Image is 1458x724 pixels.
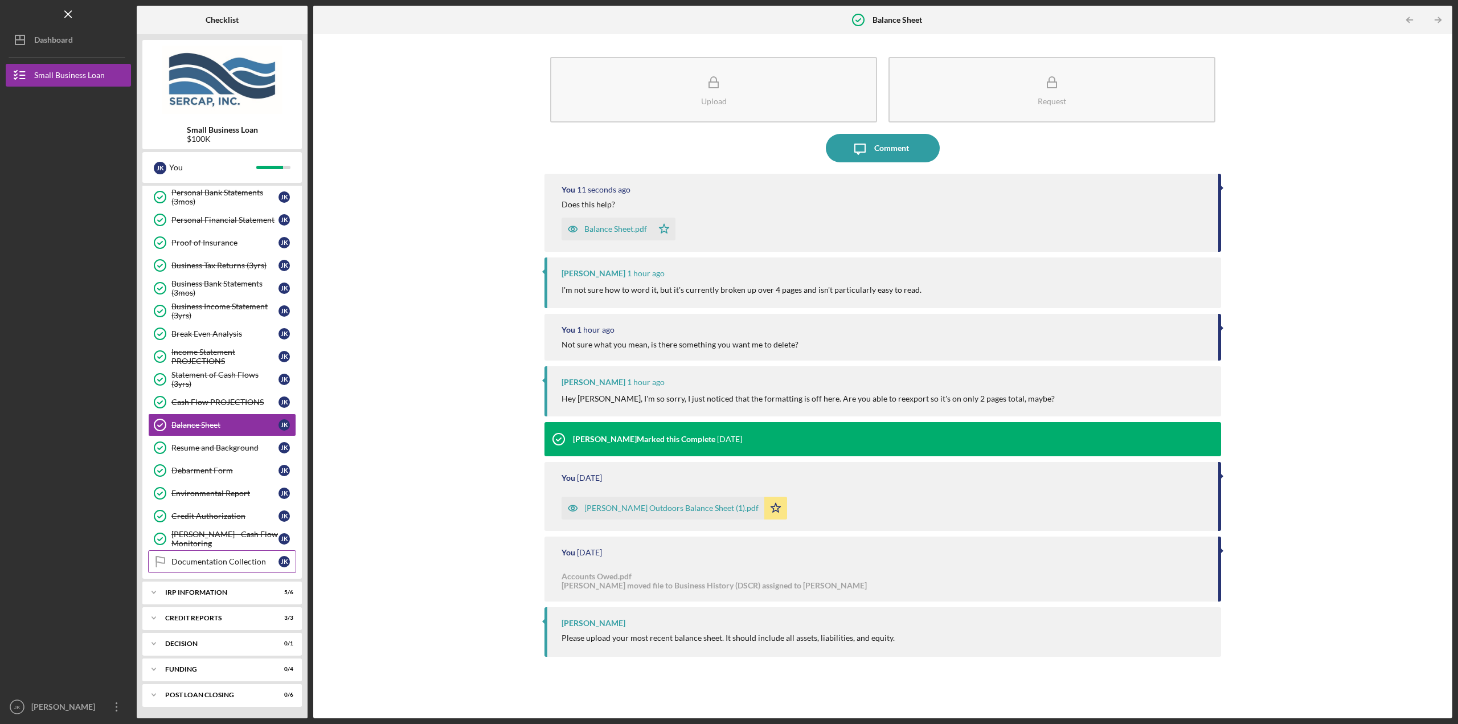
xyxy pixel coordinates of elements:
a: Break Even AnalysisJK [148,322,296,345]
div: 0 / 1 [273,640,293,647]
div: J K [279,191,290,203]
div: Decision [165,640,265,647]
div: Balance Sheet [171,420,279,430]
div: Break Even Analysis [171,329,279,338]
button: Upload [550,57,877,122]
div: J K [279,237,290,248]
a: Credit AuthorizationJK [148,505,296,527]
button: JK[PERSON_NAME] [6,696,131,718]
div: J K [279,510,290,522]
button: Dashboard [6,28,131,51]
a: Business Bank Statements (3mos)JK [148,277,296,300]
button: Request [888,57,1215,122]
div: Documentation Collection [171,557,279,566]
time: 2025-08-13 18:10 [577,473,602,482]
div: 3 / 3 [273,615,293,621]
div: J K [279,328,290,339]
time: 2025-08-21 15:59 [627,378,665,387]
div: Comment [874,134,909,162]
a: Environmental ReportJK [148,482,296,505]
div: Accounts Owed.pdf [562,572,867,581]
div: Cash Flow PROJECTIONS [171,398,279,407]
div: Resume and Background [171,443,279,452]
time: 2025-08-21 16:29 [577,325,615,334]
a: Resume and BackgroundJK [148,436,296,459]
a: Balance SheetJK [148,414,296,436]
div: Please upload your most recent balance sheet. It should include all assets, liabilities, and equity. [562,633,895,643]
div: Income Statement PROJECTIONS [171,347,279,366]
div: Funding [165,666,265,673]
div: J K [279,305,290,317]
a: Debarment FormJK [148,459,296,482]
time: 2025-08-18 12:48 [717,435,742,444]
div: J K [279,396,290,408]
div: [PERSON_NAME] - Cash Flow Monitoring [171,530,279,548]
div: credit reports [165,615,265,621]
div: Environmental Report [171,489,279,498]
div: 0 / 4 [273,666,293,673]
a: Business Income Statement (3yrs)JK [148,300,296,322]
div: $100K [187,134,258,144]
div: [PERSON_NAME] [562,619,625,628]
button: [PERSON_NAME] Outdoors Balance Sheet (1).pdf [562,497,787,520]
a: [PERSON_NAME] - Cash Flow MonitoringJK [148,527,296,550]
div: Request [1038,97,1066,105]
div: Dashboard [34,28,73,54]
div: You [562,473,575,482]
div: J K [279,214,290,226]
div: Does this help? [562,200,615,209]
div: Upload [701,97,727,105]
div: J K [279,351,290,362]
div: 5 / 6 [273,589,293,596]
a: Proof of InsuranceJK [148,231,296,254]
div: POST LOAN CLOSING [165,692,265,698]
a: Personal Bank Statements (3mos)JK [148,186,296,208]
div: Proof of Insurance [171,238,279,247]
div: You [562,548,575,557]
a: Personal Financial StatementJK [148,208,296,231]
button: Small Business Loan [6,64,131,87]
button: Balance Sheet.pdf [562,218,675,240]
div: J K [279,419,290,431]
div: IRP Information [165,589,265,596]
div: J K [279,533,290,545]
div: Small Business Loan [34,64,105,89]
div: [PERSON_NAME] [562,269,625,278]
div: [PERSON_NAME] [28,696,103,721]
div: Business Tax Returns (3yrs) [171,261,279,270]
a: Cash Flow PROJECTIONSJK [148,391,296,414]
a: Income Statement PROJECTIONSJK [148,345,296,368]
b: Small Business Loan [187,125,258,134]
div: J K [279,283,290,294]
img: Product logo [142,46,302,114]
div: Statement of Cash Flows (3yrs) [171,370,279,388]
div: You [169,158,256,177]
a: Documentation CollectionJK [148,550,296,573]
p: I'm not sure how to word it, but it's currently broken up over 4 pages and isn't particularly eas... [562,284,922,296]
div: Business Income Statement (3yrs) [171,302,279,320]
div: Personal Bank Statements (3mos) [171,188,279,206]
b: Balance Sheet [873,15,922,24]
div: J K [154,162,166,174]
a: Business Tax Returns (3yrs)JK [148,254,296,277]
time: 2025-08-21 17:40 [577,185,630,194]
div: Balance Sheet.pdf [584,224,647,234]
div: J K [279,374,290,385]
div: Not sure what you mean, is there something you want me to delete? [562,340,798,349]
div: J K [279,260,290,271]
time: 2025-08-21 16:29 [627,269,665,278]
div: [PERSON_NAME] moved file to Business History (DSCR) assigned to [PERSON_NAME] [562,581,867,590]
div: 0 / 6 [273,692,293,698]
b: Checklist [206,15,239,24]
div: You [562,325,575,334]
div: J K [279,488,290,499]
div: Debarment Form [171,466,279,475]
div: [PERSON_NAME] Outdoors Balance Sheet (1).pdf [584,504,759,513]
div: J K [279,556,290,567]
div: Business Bank Statements (3mos) [171,279,279,297]
div: You [562,185,575,194]
div: Personal Financial Statement [171,215,279,224]
div: [PERSON_NAME] Marked this Complete [573,435,715,444]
